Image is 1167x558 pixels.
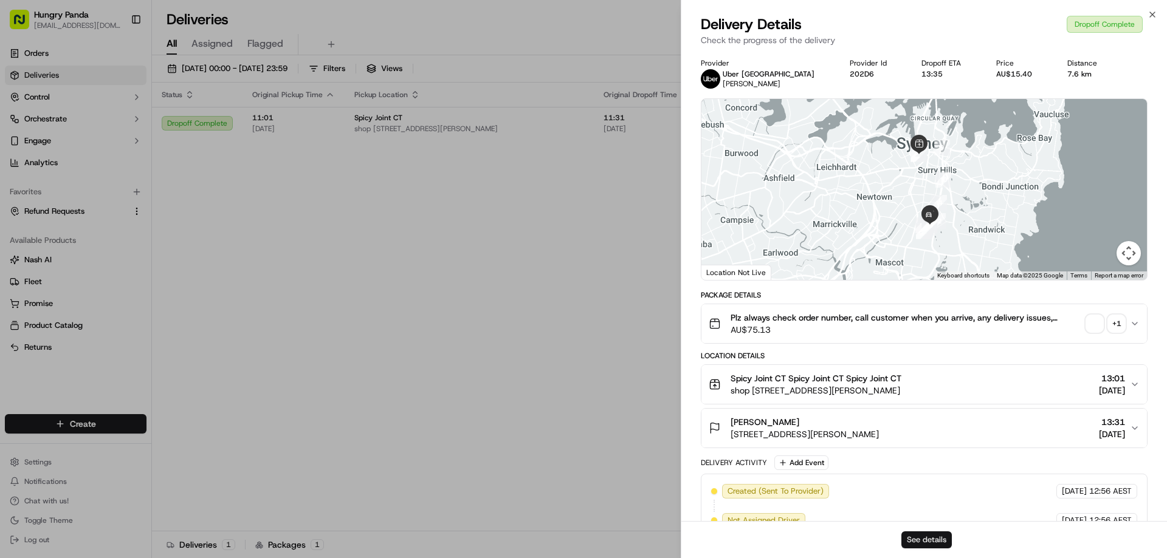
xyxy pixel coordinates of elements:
[915,217,931,233] div: 16
[701,34,1148,46] p: Check the progress of the delivery
[921,58,977,68] div: Dropoff ETA
[701,290,1148,300] div: Package Details
[1086,315,1125,332] button: +1
[1067,58,1113,68] div: Distance
[1117,241,1141,265] button: Map camera controls
[701,304,1147,343] button: Plz always check order number, call customer when you arrive, any delivery issues, Contact WhatsA...
[701,365,1147,404] button: Spicy Joint CT Spicy Joint CT Spicy Joint CTshop [STREET_ADDRESS][PERSON_NAME]13:01[DATE]
[901,531,952,548] button: See details
[704,264,745,280] a: Open this area in Google Maps (opens a new window)
[1070,272,1087,279] a: Terms (opens in new tab)
[701,15,802,34] span: Delivery Details
[115,271,195,284] span: API Documentation
[731,324,1081,336] span: AU$75.13
[38,221,98,231] span: [PERSON_NAME]
[24,271,93,284] span: Knowledge Base
[207,120,221,134] button: Start new chat
[701,409,1147,447] button: [PERSON_NAME][STREET_ADDRESS][PERSON_NAME]13:31[DATE]
[1067,69,1113,79] div: 7.6 km
[934,140,950,155] div: 9
[101,221,105,231] span: •
[24,222,34,231] img: 1736555255976-a54dd68f-1ca7-489b-9aae-adbdc363a1c4
[701,458,767,468] div: Delivery Activity
[850,69,874,79] button: 202D6
[731,384,901,396] span: shop [STREET_ADDRESS][PERSON_NAME]
[701,58,830,68] div: Provider
[931,195,947,211] div: 11
[731,372,901,384] span: Spicy Joint CT Spicy Joint CT Spicy Joint CT
[921,69,977,79] div: 13:35
[1099,416,1125,428] span: 13:31
[1108,315,1125,332] div: + 1
[12,12,36,36] img: Nash
[1099,372,1125,384] span: 13:01
[921,217,937,233] div: 19
[12,49,221,68] p: Welcome 👋
[728,486,824,497] span: Created (Sent To Provider)
[731,428,879,440] span: [STREET_ADDRESS][PERSON_NAME]
[731,311,1081,324] span: Plz always check order number, call customer when you arrive, any delivery issues, Contact WhatsA...
[850,58,903,68] div: Provider Id
[12,158,81,168] div: Past conversations
[32,78,219,91] input: Got a question? Start typing here...
[731,416,799,428] span: [PERSON_NAME]
[12,116,34,138] img: 1736555255976-a54dd68f-1ca7-489b-9aae-adbdc363a1c4
[7,267,98,288] a: 📗Knowledge Base
[930,213,946,229] div: 12
[728,515,800,526] span: Not Assigned Driver
[47,188,75,198] span: 9月17日
[103,273,112,282] div: 💻
[701,69,720,89] img: uber-new-logo.jpeg
[935,172,951,188] div: 10
[704,264,745,280] img: Google
[996,58,1048,68] div: Price
[723,69,814,79] p: Uber [GEOGRAPHIC_DATA]
[12,209,32,229] img: Asif Zaman Khan
[98,267,200,288] a: 💻API Documentation
[997,272,1063,279] span: Map data ©2025 Google
[108,221,136,231] span: 8月27日
[723,79,780,89] span: [PERSON_NAME]
[1089,486,1132,497] span: 12:56 AEST
[55,116,199,128] div: Start new chat
[701,351,1148,361] div: Location Details
[1099,384,1125,396] span: [DATE]
[12,273,22,282] div: 📗
[1089,515,1132,526] span: 12:56 AEST
[40,188,44,198] span: •
[121,301,147,310] span: Pylon
[188,155,221,170] button: See all
[55,128,167,138] div: We're available if you need us!
[1062,486,1087,497] span: [DATE]
[1099,428,1125,440] span: [DATE]
[86,301,147,310] a: Powered byPylon
[1095,272,1143,279] a: Report a map error
[996,69,1048,79] div: AU$15.40
[701,265,771,280] div: Location Not Live
[937,271,990,280] button: Keyboard shortcuts
[1062,515,1087,526] span: [DATE]
[26,116,47,138] img: 1727276513143-84d647e1-66c0-4f92-a045-3c9f9f5dfd92
[774,455,828,470] button: Add Event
